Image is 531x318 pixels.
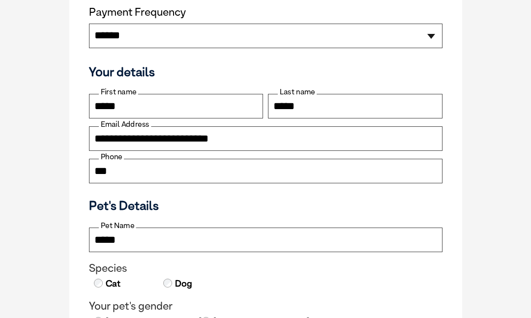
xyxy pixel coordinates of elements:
label: Dog [174,277,192,290]
h3: Your details [89,64,442,79]
label: Email Address [99,120,151,129]
label: Phone [99,152,124,161]
h3: Pet's Details [85,198,446,213]
legend: Your pet's gender [89,300,442,313]
label: Payment Frequency [89,6,186,19]
label: Last name [278,87,317,96]
legend: Species [89,262,442,275]
label: Cat [105,277,120,290]
label: First name [99,87,138,96]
